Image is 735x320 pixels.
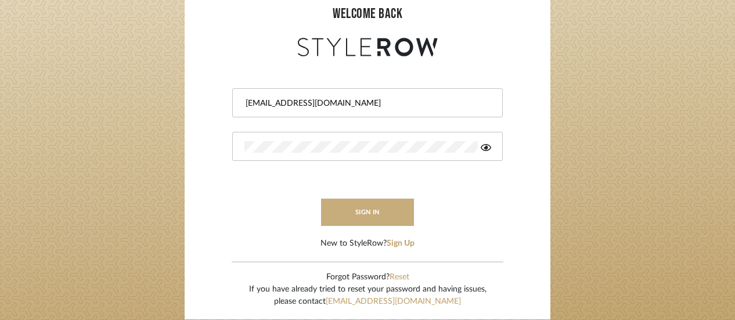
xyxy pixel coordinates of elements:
button: sign in [321,199,414,226]
div: welcome back [196,3,539,24]
div: Forgot Password? [249,271,487,283]
button: Reset [390,271,409,283]
button: Sign Up [387,238,415,250]
input: Email Address [244,98,488,109]
a: [EMAIL_ADDRESS][DOMAIN_NAME] [326,297,461,305]
div: New to StyleRow? [320,238,415,250]
div: If you have already tried to reset your password and having issues, please contact [249,283,487,308]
